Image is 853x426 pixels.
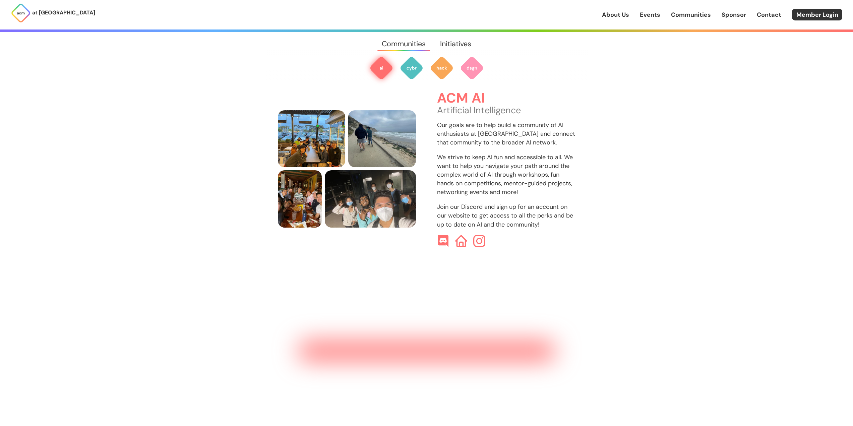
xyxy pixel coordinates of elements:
[792,9,842,20] a: Member Login
[671,10,711,19] a: Communities
[602,10,629,19] a: About Us
[437,91,575,106] h3: ACM AI
[369,56,393,80] img: ACM AI
[278,110,346,168] img: members sitting at a table smiling
[437,121,575,147] p: Our goals are to help build a community of AI enthusiasts at [GEOGRAPHIC_DATA] and connect that c...
[325,170,416,228] img: people masked outside the elevators at Nobel Drive Station
[437,235,449,247] img: ACM AI Discord
[278,170,322,228] img: a bunch of people sitting and smiling at a table
[455,235,467,247] img: ACM AI Website
[400,56,424,80] img: ACM Cyber
[374,32,433,56] a: Communities
[433,32,479,56] a: Initiatives
[473,235,485,247] img: ACM AI Instagram
[437,153,575,196] p: We strive to keep AI fun and accessible to all. We want to help you navigate your path around the...
[32,8,95,17] p: at [GEOGRAPHIC_DATA]
[11,3,95,23] a: at [GEOGRAPHIC_DATA]
[757,10,781,19] a: Contact
[460,56,484,80] img: ACM Design
[348,110,416,168] img: three people, one holding a massive water jug, hiking by the sea
[430,56,454,80] img: ACM Hack
[722,10,746,19] a: Sponsor
[437,106,575,115] p: Artificial Intelligence
[437,202,575,229] p: Join our Discord and sign up for an account on our website to get access to all the perks and be ...
[640,10,660,19] a: Events
[11,3,31,23] img: ACM Logo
